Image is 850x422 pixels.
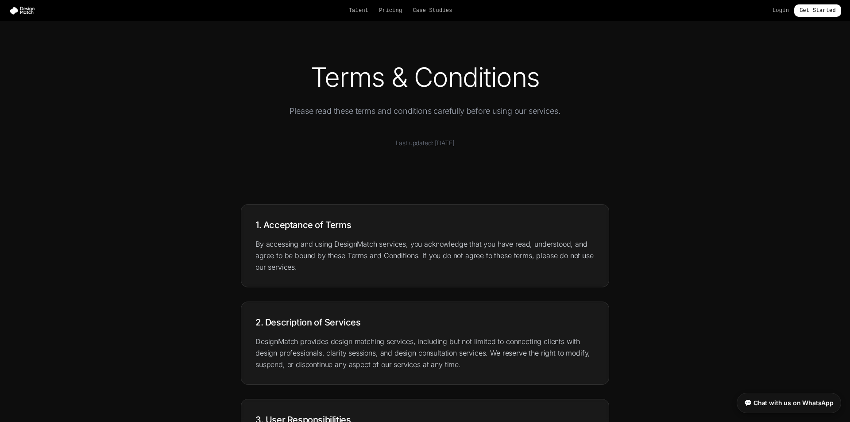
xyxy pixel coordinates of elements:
[413,7,452,14] a: Case Studies
[255,219,595,231] h3: 1. Acceptance of Terms
[255,316,595,329] h3: 2. Description of Services
[773,7,789,14] a: Login
[794,4,841,17] a: Get Started
[349,7,369,14] a: Talent
[737,393,841,413] a: 💬 Chat with us on WhatsApp
[379,7,402,14] a: Pricing
[255,336,595,370] p: DesignMatch provides design matching services, including but not limited to connecting clients wi...
[241,139,609,147] p: Last updated: [DATE]
[255,105,595,117] p: Please read these terms and conditions carefully before using our services.
[241,64,609,90] h1: Terms & Conditions
[9,6,39,15] img: Design Match
[255,238,595,273] p: By accessing and using DesignMatch services, you acknowledge that you have read, understood, and ...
